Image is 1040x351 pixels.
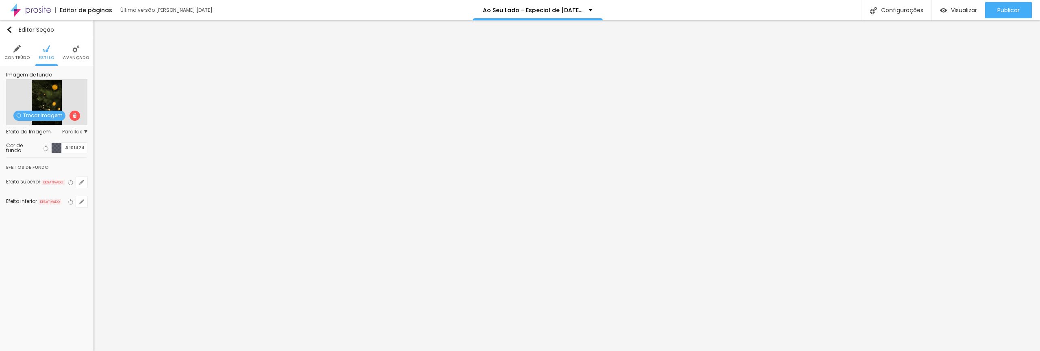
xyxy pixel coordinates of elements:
[93,20,1040,351] iframe: Editor
[6,26,54,33] div: Editar Seção
[72,45,80,52] img: Icone
[6,72,87,77] div: Imagem de fundo
[13,111,65,121] span: Trocar imagem
[6,158,87,172] div: Efeitos de fundo
[6,199,37,204] div: Efeito inferior
[940,7,947,14] img: view-1.svg
[42,180,65,185] span: DESATIVADO
[932,2,985,18] button: Visualizar
[63,56,89,60] span: Avançado
[997,7,1020,13] span: Publicar
[16,113,21,118] img: Icone
[120,8,214,13] div: Última versão [PERSON_NAME] [DATE]
[483,7,582,13] p: Ao Seu Lado - Especial de [DATE] | [PERSON_NAME] Fotografia
[43,45,50,52] img: Icone
[870,7,877,14] img: Icone
[39,56,54,60] span: Estilo
[951,7,977,13] span: Visualizar
[55,7,112,13] div: Editor de páginas
[6,179,40,184] div: Efeito superior
[6,143,38,153] div: Cor de fundo
[6,163,49,172] div: Efeitos de fundo
[72,113,77,118] img: Icone
[985,2,1032,18] button: Publicar
[39,199,61,205] span: DESATIVADO
[62,129,87,134] span: Parallax
[13,45,21,52] img: Icone
[6,26,13,33] img: Icone
[4,56,30,60] span: Conteúdo
[6,129,62,134] div: Efeito da Imagem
